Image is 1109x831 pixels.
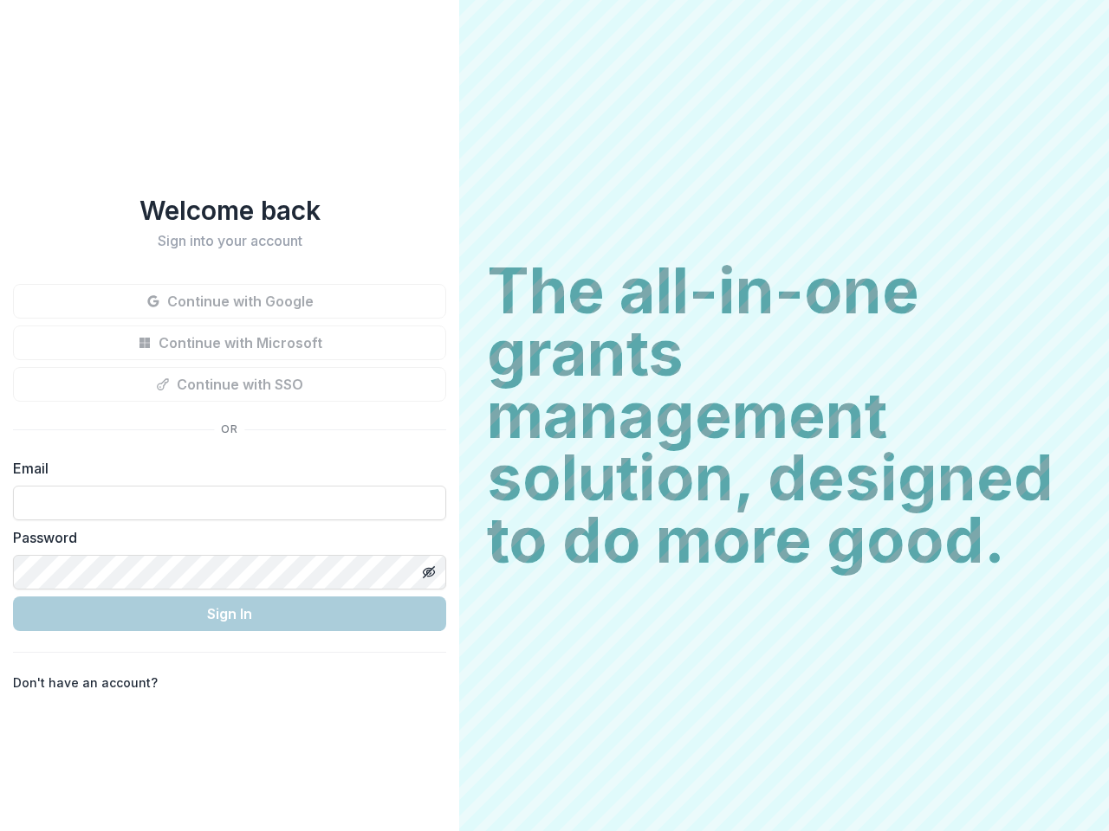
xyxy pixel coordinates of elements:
[13,596,446,631] button: Sign In
[13,233,446,249] h2: Sign into your account
[13,673,158,692] p: Don't have an account?
[415,558,443,586] button: Toggle password visibility
[13,284,446,319] button: Continue with Google
[13,325,446,360] button: Continue with Microsoft
[13,367,446,402] button: Continue with SSO
[13,527,436,548] label: Password
[13,195,446,226] h1: Welcome back
[13,458,436,479] label: Email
